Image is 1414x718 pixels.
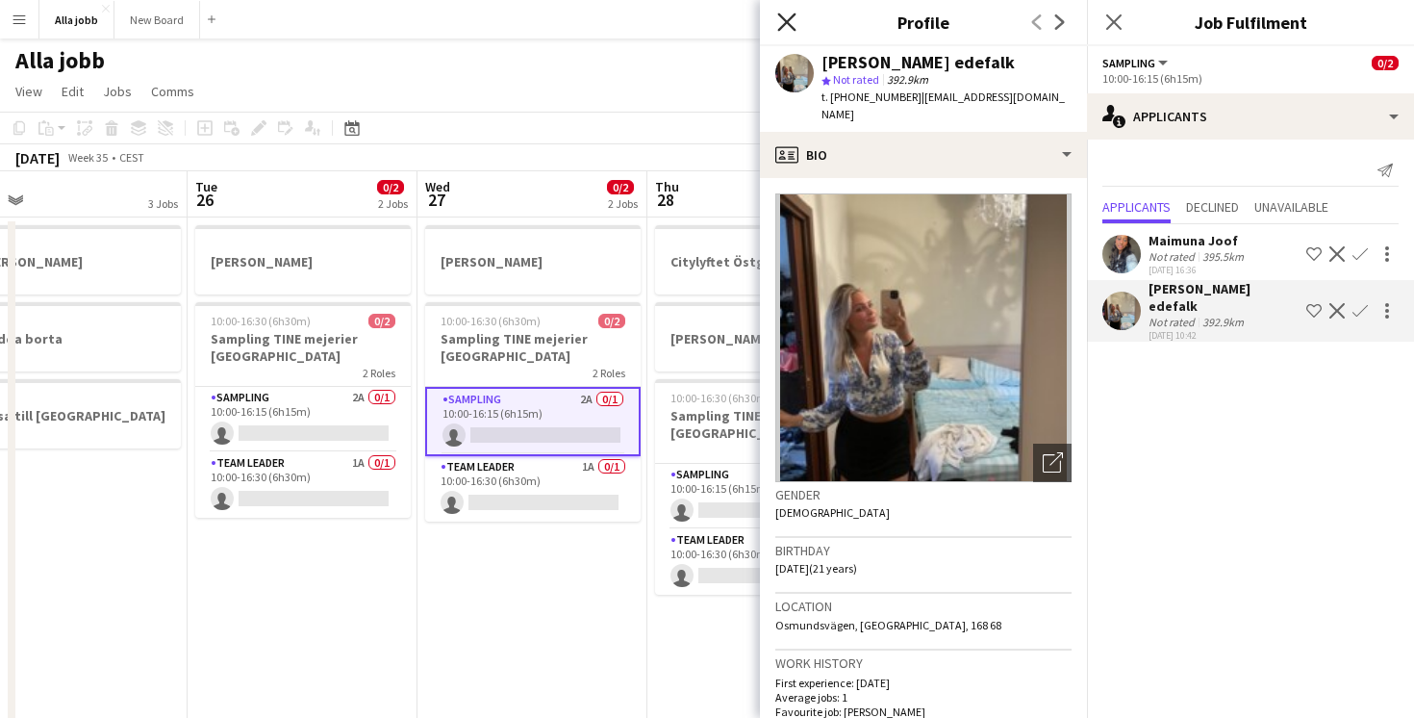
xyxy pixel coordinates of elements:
[363,366,395,380] span: 2 Roles
[1087,93,1414,140] div: Applicants
[775,690,1072,705] p: Average jobs: 1
[54,79,91,104] a: Edit
[39,1,114,38] button: Alla jobb
[1033,444,1072,482] div: Open photos pop-in
[655,330,871,347] h3: [PERSON_NAME]
[211,314,311,328] span: 10:00-16:30 (6h30m)
[608,196,638,211] div: 2 Jobs
[8,79,50,104] a: View
[425,253,641,270] h3: [PERSON_NAME]
[1149,249,1199,264] div: Not rated
[821,90,1065,121] span: | [EMAIL_ADDRESS][DOMAIN_NAME]
[1102,56,1155,70] span: Sampling
[15,148,60,167] div: [DATE]
[670,391,770,405] span: 10:00-16:30 (6h30m)
[775,676,1072,690] p: First experience: [DATE]
[821,90,922,104] span: t. [PHONE_NUMBER]
[368,314,395,328] span: 0/2
[775,505,890,520] span: [DEMOGRAPHIC_DATA]
[655,529,871,595] app-card-role: Team Leader1A0/110:00-16:30 (6h30m)
[15,46,105,75] h1: Alla jobb
[1149,329,1299,342] div: [DATE] 10:42
[195,225,411,295] app-job-card: [PERSON_NAME]
[593,366,625,380] span: 2 Roles
[422,189,450,211] span: 27
[192,189,217,211] span: 26
[148,196,178,211] div: 3 Jobs
[655,407,871,442] h3: Sampling TINE mejerier [GEOGRAPHIC_DATA]
[15,83,42,100] span: View
[195,302,411,518] app-job-card: 10:00-16:30 (6h30m)0/2Sampling TINE mejerier [GEOGRAPHIC_DATA]2 RolesSampling2A0/110:00-16:15 (6h...
[1199,315,1248,329] div: 392.9km
[119,150,144,165] div: CEST
[1102,71,1399,86] div: 10:00-16:15 (6h15m)
[655,178,679,195] span: Thu
[114,1,200,38] button: New Board
[441,314,541,328] span: 10:00-16:30 (6h30m)
[62,83,84,100] span: Edit
[1087,10,1414,35] h3: Job Fulfilment
[195,178,217,195] span: Tue
[151,83,194,100] span: Comms
[598,314,625,328] span: 0/2
[425,225,641,295] app-job-card: [PERSON_NAME]
[833,72,879,87] span: Not rated
[760,10,1087,35] h3: Profile
[1372,56,1399,70] span: 0/2
[63,150,112,165] span: Week 35
[1149,315,1199,329] div: Not rated
[775,598,1072,615] h3: Location
[652,189,679,211] span: 28
[425,456,641,522] app-card-role: Team Leader1A0/110:00-16:30 (6h30m)
[1149,232,1248,249] div: Maimuna Joof
[775,542,1072,559] h3: Birthday
[425,178,450,195] span: Wed
[775,561,857,576] span: [DATE] (21 years)
[775,193,1072,482] img: Crew avatar or photo
[775,618,1001,632] span: Osmundsvägen, [GEOGRAPHIC_DATA], 168 68
[760,132,1087,178] div: Bio
[607,180,634,194] span: 0/2
[883,72,932,87] span: 392.9km
[1149,264,1248,276] div: [DATE] 16:36
[425,330,641,365] h3: Sampling TINE mejerier [GEOGRAPHIC_DATA]
[655,379,871,595] app-job-card: 10:00-16:30 (6h30m)0/2Sampling TINE mejerier [GEOGRAPHIC_DATA]2 RolesSampling2A0/110:00-16:15 (6h...
[821,54,1015,71] div: [PERSON_NAME] edefalk
[1199,249,1248,264] div: 395.5km
[95,79,139,104] a: Jobs
[143,79,202,104] a: Comms
[655,253,871,270] h3: Citylyftet Östgötagatan
[775,486,1072,503] h3: Gender
[195,387,411,452] app-card-role: Sampling2A0/110:00-16:15 (6h15m)
[103,83,132,100] span: Jobs
[195,253,411,270] h3: [PERSON_NAME]
[425,387,641,456] app-card-role: Sampling2A0/110:00-16:15 (6h15m)
[1186,200,1239,214] span: Declined
[195,452,411,518] app-card-role: Team Leader1A0/110:00-16:30 (6h30m)
[1102,200,1171,214] span: Applicants
[377,180,404,194] span: 0/2
[655,302,871,372] app-job-card: [PERSON_NAME]
[655,464,871,529] app-card-role: Sampling2A0/110:00-16:15 (6h15m)
[1254,200,1328,214] span: Unavailable
[425,302,641,522] app-job-card: 10:00-16:30 (6h30m)0/2Sampling TINE mejerier [GEOGRAPHIC_DATA]2 RolesSampling2A0/110:00-16:15 (6h...
[655,225,871,295] app-job-card: Citylyftet Östgötagatan
[1102,56,1171,70] button: Sampling
[775,654,1072,672] h3: Work history
[1149,280,1299,315] div: [PERSON_NAME] edefalk
[195,330,411,365] h3: Sampling TINE mejerier [GEOGRAPHIC_DATA]
[378,196,408,211] div: 2 Jobs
